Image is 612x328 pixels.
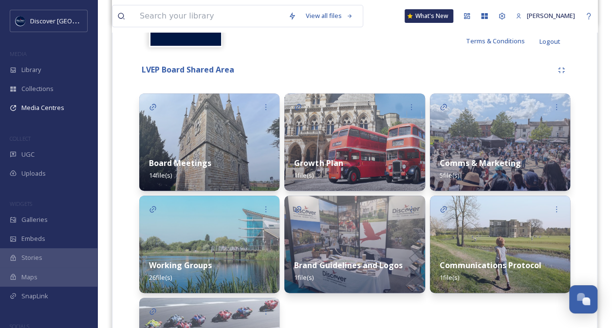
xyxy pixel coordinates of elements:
span: Maps [21,273,37,282]
span: SnapLink [21,292,48,301]
img: 4f441ff7-a847-461b-aaa5-c19687a46818.jpg [430,93,570,191]
span: Uploads [21,169,46,178]
span: Discover [GEOGRAPHIC_DATA] [30,16,119,25]
button: Open Chat [569,285,597,313]
strong: Board Meetings [149,158,211,168]
a: Terms & Conditions [466,35,539,47]
img: 5bb6497d-ede2-4272-a435-6cca0481cbbd.jpg [139,93,279,191]
span: Media Centres [21,103,64,112]
img: Untitled%20design%20%282%29.png [16,16,25,26]
span: Stories [21,253,42,262]
a: What's New [405,9,453,23]
span: Library [21,65,41,74]
span: 26 file(s) [149,273,172,282]
span: Galleries [21,215,48,224]
span: 14 file(s) [149,171,172,180]
span: MEDIA [10,50,27,57]
img: ed4df81f-8162-44f3-84ed-da90e9d03d77.jpg [284,93,425,191]
a: View all files [301,6,358,25]
img: 0c84a837-7e82-45db-8c4d-a7cc46ec2f26.jpg [430,196,570,293]
strong: Communications Protocol [440,260,541,271]
span: Embeds [21,234,45,243]
a: [PERSON_NAME] [511,6,580,25]
img: 71c7b32b-ac08-45bd-82d9-046af5700af1.jpg [284,196,425,293]
strong: Growth Plan [294,158,343,168]
span: [PERSON_NAME] [527,11,575,20]
input: Search your library [135,5,283,27]
span: 1 file(s) [294,171,314,180]
strong: Comms & Marketing [440,158,521,168]
span: Logout [539,37,560,46]
span: 1 file(s) [440,273,459,282]
img: 5e704d69-6593-43ce-b5d6-cc1eb7eb219d.jpg [139,196,279,293]
span: 5 file(s) [440,171,459,180]
strong: LVEP Board Shared Area [142,64,234,75]
span: COLLECT [10,135,31,142]
span: UGC [21,150,35,159]
span: Collections [21,84,54,93]
span: Terms & Conditions [466,36,525,45]
span: WIDGETS [10,200,32,207]
span: 1 file(s) [294,273,314,282]
strong: Brand Guidelines and Logos [294,260,402,271]
strong: Working Groups [149,260,212,271]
